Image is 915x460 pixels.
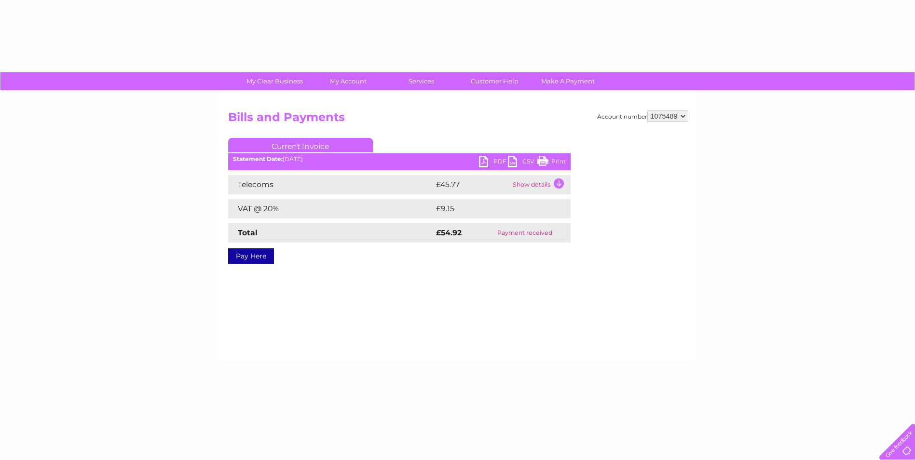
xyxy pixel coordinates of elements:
b: Statement Date: [233,155,283,162]
a: CSV [508,156,537,170]
a: My Account [308,72,388,90]
td: Payment received [479,223,570,243]
strong: £54.92 [436,228,462,237]
div: [DATE] [228,156,571,162]
strong: Total [238,228,258,237]
a: PDF [479,156,508,170]
a: Customer Help [455,72,534,90]
a: Make A Payment [528,72,608,90]
a: My Clear Business [235,72,314,90]
div: Account number [597,110,687,122]
a: Pay Here [228,248,274,264]
td: £9.15 [434,199,547,218]
td: Show details [510,175,571,194]
a: Print [537,156,566,170]
td: VAT @ 20% [228,199,434,218]
h2: Bills and Payments [228,110,687,129]
td: £45.77 [434,175,510,194]
a: Services [382,72,461,90]
td: Telecoms [228,175,434,194]
a: Current Invoice [228,138,373,152]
